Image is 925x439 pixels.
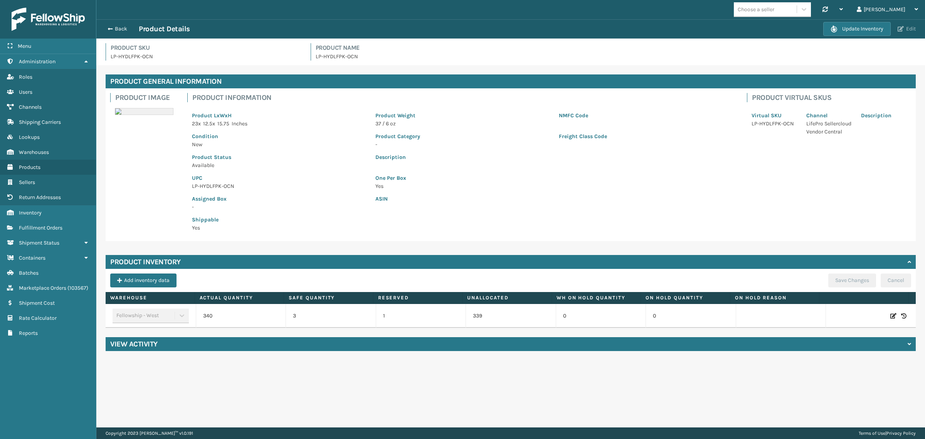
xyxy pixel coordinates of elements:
p: Yes [375,182,733,190]
label: Warehouse [110,294,190,301]
p: Product Category [375,132,550,140]
td: 339 [466,304,556,328]
h3: Product Details [139,24,190,34]
h4: Product Image [115,93,178,102]
p: Freight Class Code [559,132,733,140]
p: LifePro Sellercloud Vendor Central [806,120,852,136]
button: Add inventory data [110,274,177,287]
h4: Product Inventory [110,257,181,267]
button: Back [103,25,139,32]
img: logo [12,8,85,31]
button: Cancel [881,274,911,287]
p: Product LxWxH [192,111,366,120]
p: Available [192,161,366,169]
span: 15.75 [217,120,229,127]
h4: Product Name [316,43,916,52]
span: Warehouses [19,149,49,155]
div: | [859,427,916,439]
h4: View Activity [110,339,158,349]
p: LP-HYDLFPK-OCN [752,120,797,128]
p: Yes [192,224,366,232]
span: Administration [19,58,55,65]
label: WH On hold quantity [557,294,636,301]
p: NMFC Code [559,111,733,120]
p: Shippable [192,216,366,224]
span: 23 x [192,120,201,127]
span: Products [19,164,40,171]
p: Product Weight [375,111,550,120]
p: LP-HYDLFPK-OCN [316,52,916,61]
p: Description [861,111,906,120]
span: Shipment Status [19,240,59,246]
p: UPC [192,174,366,182]
i: Edit [890,312,896,320]
div: Choose a seller [738,5,774,14]
p: Condition [192,132,366,140]
p: Virtual SKU [752,111,797,120]
button: Save Changes [828,274,876,287]
p: Product Status [192,153,366,161]
span: Shipping Carriers [19,119,61,125]
button: Edit [895,25,918,32]
p: LP-HYDLFPK-OCN [192,182,366,190]
td: 3 [286,304,376,328]
span: Return Addresses [19,194,61,201]
label: Actual Quantity [200,294,279,301]
a: Terms of Use [859,431,885,436]
span: ( 103567 ) [67,285,88,291]
span: 37 / 6 oz [375,120,396,127]
p: Channel [806,111,852,120]
span: Marketplace Orders [19,285,66,291]
p: One Per Box [375,174,733,182]
span: Lookups [19,134,40,140]
span: Batches [19,270,39,276]
p: - [375,140,550,149]
p: Description [375,153,733,161]
label: On Hold Reason [735,294,815,301]
span: Fulfillment Orders [19,225,62,231]
i: Inventory History [901,312,906,320]
p: New [192,140,366,149]
span: Users [19,89,32,95]
h4: Product General Information [106,74,916,88]
p: - [192,203,366,211]
span: Containers [19,255,45,261]
p: ASIN [375,195,733,203]
a: Privacy Policy [886,431,916,436]
p: 1 [383,312,459,320]
td: 0 [556,304,646,328]
span: Reports [19,330,38,336]
label: Reserved [378,294,458,301]
img: 51104088640_40f294f443_o-scaled-700x700.jpg [115,108,173,115]
span: Roles [19,74,32,80]
td: 340 [196,304,286,328]
label: Safe Quantity [289,294,368,301]
h4: Product Virtual SKUs [752,93,911,102]
label: Unallocated [467,294,547,301]
h4: Product SKU [111,43,301,52]
p: Assigned Box [192,195,366,203]
span: 12.5 x [203,120,215,127]
p: LP-HYDLFPK-OCN [111,52,301,61]
span: Shipment Cost [19,300,55,306]
span: Sellers [19,179,35,186]
td: 0 [646,304,736,328]
p: Copyright 2023 [PERSON_NAME]™ v 1.0.191 [106,427,193,439]
span: Rate Calculator [19,315,57,321]
span: Menu [18,43,31,49]
span: Inches [232,120,247,127]
button: Update Inventory [823,22,891,36]
h4: Product Information [192,93,738,102]
span: Inventory [19,209,42,216]
label: On Hold Quantity [646,294,725,301]
span: Channels [19,104,42,110]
